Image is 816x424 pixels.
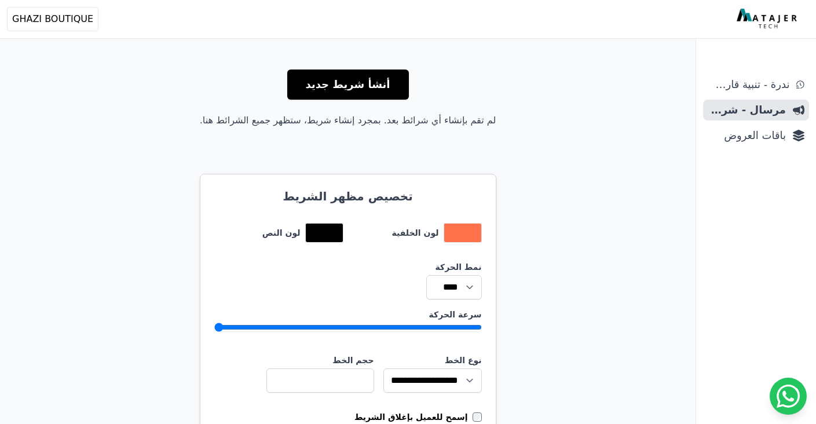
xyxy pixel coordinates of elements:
[737,9,800,30] img: MatajerTech Logo
[200,114,496,127] p: لم تقم بإنشاء أي شرائط بعد. بمجرد إنشاء شريط، ستظهر جميع الشرائط هنا.
[306,224,343,242] button: toggle color picker dialog
[262,227,305,239] label: لون النص
[383,354,482,366] label: نوع الخط
[266,354,374,366] label: حجم الخط
[7,7,98,31] button: GHAZI BOUTIQUE
[214,309,482,320] label: سرعة الحركة
[12,12,93,26] span: GHAZI BOUTIQUE
[708,127,786,144] span: باقات العروض
[708,102,786,118] span: مرسال - شريط دعاية
[392,227,444,239] label: لون الخلفية
[444,224,481,242] button: toggle color picker dialog
[708,76,789,93] span: ندرة - تنبية قارب علي النفاذ
[214,188,482,204] h3: تخصيص مظهر الشريط
[287,70,409,100] a: أنشأ شريط جديد
[214,261,482,273] label: نمط الحركة
[354,411,473,423] label: إسمح للعميل بإغلاق الشريط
